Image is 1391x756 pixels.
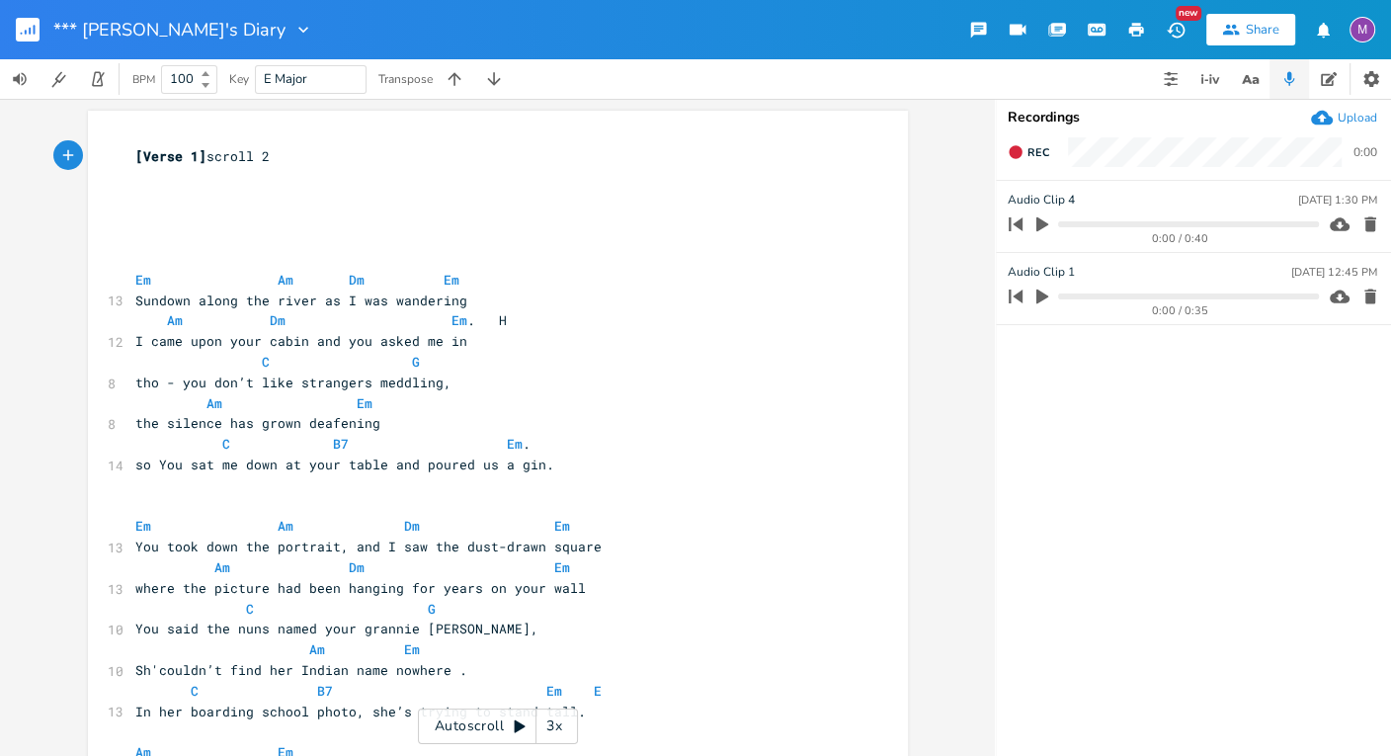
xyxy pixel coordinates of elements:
span: You took down the portrait, and I saw the dust-drawn square [135,538,602,555]
button: New [1156,12,1195,47]
span: . [135,435,531,453]
div: Transpose [378,73,433,85]
span: Em [357,394,372,412]
span: You said the nuns named your grannie [PERSON_NAME], [135,620,538,637]
span: Em [546,682,562,700]
span: I came upon your cabin and you asked me in [135,332,467,350]
span: C [246,600,254,618]
button: Upload [1311,107,1377,128]
div: Upload [1338,110,1377,126]
div: 3x [536,709,572,744]
div: New [1176,6,1201,21]
button: Rec [1000,136,1057,168]
div: [DATE] 12:45 PM [1291,267,1377,278]
span: Dm [349,558,365,576]
span: scroll 2 [135,147,270,165]
span: *** [PERSON_NAME]'s Diary [53,21,286,39]
span: In her boarding school photo, she’s trying to stand tall. [135,703,586,720]
span: B7 [317,682,333,700]
div: Key [229,73,249,85]
span: G [412,353,420,371]
span: Am [309,640,325,658]
span: Em [554,558,570,576]
span: Audio Clip 4 [1008,191,1075,210]
div: [DATE] 1:30 PM [1298,195,1377,206]
span: C [191,682,199,700]
span: Am [278,517,293,535]
span: Am [214,558,230,576]
span: Sundown along the river as I was wandering [135,292,467,309]
span: Dm [404,517,420,535]
div: 0:00 / 0:35 [1042,305,1319,316]
span: Dm [349,271,365,289]
span: tho - you don’t like strangers meddling, [135,374,451,391]
span: Em [554,517,570,535]
span: Sh'couldn’t find her Indian name nowhere . [135,661,467,679]
div: Share [1246,21,1279,39]
span: Em [451,311,467,329]
span: Audio Clip 1 [1008,263,1075,282]
div: BPM [132,74,155,85]
span: . H [135,311,507,329]
span: Em [507,435,523,453]
button: Share [1206,14,1295,45]
div: 0:00 / 0:40 [1042,233,1319,244]
div: Autoscroll [418,709,578,744]
span: G [428,600,436,618]
span: Rec [1027,145,1049,160]
span: E Major [264,70,307,88]
span: the silence has grown deafening [135,414,380,432]
span: Em [404,640,420,658]
span: Dm [270,311,286,329]
div: Recordings [1008,111,1379,125]
span: C [222,435,230,453]
span: Am [167,311,183,329]
span: Am [206,394,222,412]
span: B7 [333,435,349,453]
div: melindameshad [1350,17,1375,42]
span: Em [444,271,459,289]
span: Am [278,271,293,289]
span: so You sat me down at your table and poured us a gin. [135,456,554,473]
div: 0:00 [1353,146,1377,158]
span: where the picture had been hanging for years on your wall [135,579,586,597]
span: Em [135,271,151,289]
span: Em [135,517,151,535]
span: C [262,353,270,371]
span: E [594,682,602,700]
span: [Verse 1] [135,147,206,165]
button: M [1350,7,1375,52]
